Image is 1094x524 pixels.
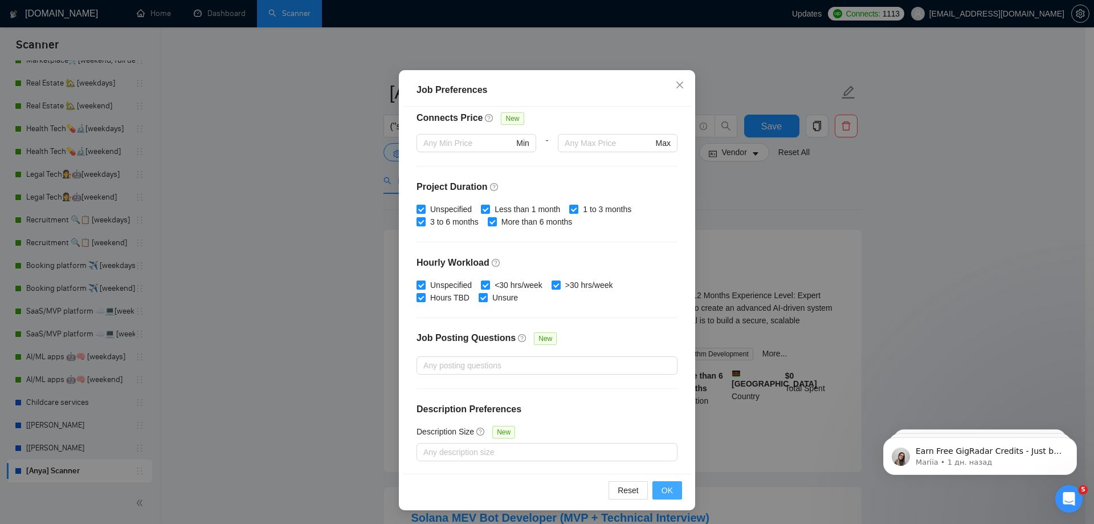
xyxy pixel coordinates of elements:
[485,113,494,123] span: question-circle
[490,279,547,291] span: <30 hrs/week
[565,137,653,149] input: Any Max Price
[417,83,677,97] div: Job Preferences
[675,80,684,90] span: close
[534,332,557,345] span: New
[664,70,695,101] button: Close
[417,111,483,125] h4: Connects Price
[417,403,677,416] h4: Description Preferences
[662,484,673,497] span: OK
[417,331,516,345] h4: Job Posting Questions
[426,291,474,304] span: Hours TBD
[866,413,1094,493] iframe: Intercom notifications сообщение
[492,426,515,438] span: New
[488,291,522,304] span: Unsure
[1079,485,1088,494] span: 5
[490,203,565,216] span: Less than 1 month
[423,137,514,149] input: Any Min Price
[476,427,485,436] span: question-circle
[426,279,476,291] span: Unspecified
[417,256,677,270] h4: Hourly Workload
[561,279,618,291] span: >30 hrs/week
[578,203,636,216] span: 1 to 3 months
[417,425,474,438] h5: Description Size
[426,216,483,228] span: 3 to 6 months
[536,134,558,166] div: -
[490,182,499,192] span: question-circle
[497,216,577,228] span: More than 6 months
[1055,485,1083,513] iframe: Intercom live chat
[652,481,682,499] button: OK
[417,180,677,194] h4: Project Duration
[618,484,639,497] span: Reset
[501,112,524,125] span: New
[609,481,648,499] button: Reset
[516,137,529,149] span: Min
[656,137,671,149] span: Max
[518,334,527,343] span: question-circle
[492,258,501,267] span: question-circle
[426,203,476,216] span: Unspecified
